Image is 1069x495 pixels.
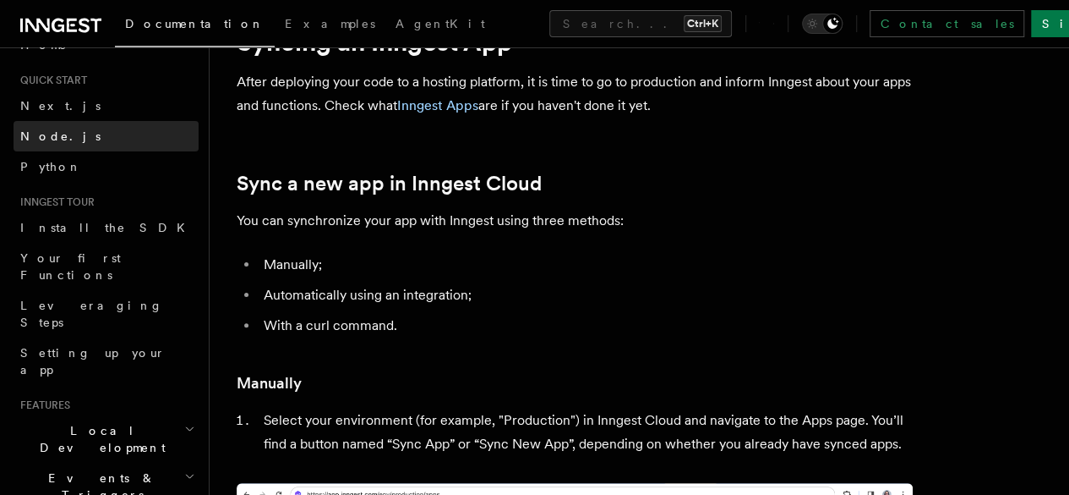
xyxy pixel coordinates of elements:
p: You can synchronize your app with Inngest using three methods: [237,209,913,233]
a: Your first Functions [14,243,199,290]
a: Next.js [14,91,199,121]
p: After deploying your code to a hosting platform, it is time to go to production and inform Innges... [237,70,913,118]
span: Features [14,399,70,412]
span: Documentation [125,17,265,30]
li: With a curl command. [259,314,913,338]
a: Contact sales [870,10,1024,37]
span: Inngest tour [14,195,95,209]
span: Python [20,160,82,173]
span: Node.js [20,129,101,143]
span: Leveraging Steps [20,299,163,329]
a: Leveraging Steps [14,290,199,338]
li: Automatically using an integration; [259,283,913,307]
span: Setting up your app [20,346,166,377]
a: Inngest Apps [397,97,478,113]
li: Manually; [259,253,913,277]
a: Examples [275,5,385,46]
button: Toggle dark mode [802,14,843,34]
span: Quick start [14,74,87,87]
a: Python [14,151,199,182]
span: AgentKit [395,17,485,30]
a: Node.js [14,121,199,151]
kbd: Ctrl+K [684,15,722,32]
li: Select your environment (for example, "Production") in Inngest Cloud and navigate to the Apps pag... [259,409,913,456]
a: Setting up your app [14,338,199,385]
span: Your first Functions [20,251,121,282]
span: Local Development [14,422,184,456]
a: Install the SDK [14,212,199,243]
button: Search...Ctrl+K [549,10,732,37]
a: Documentation [115,5,275,47]
a: AgentKit [385,5,495,46]
button: Local Development [14,415,199,463]
a: Manually [237,371,302,395]
span: Install the SDK [20,221,195,234]
span: Examples [285,17,375,30]
span: Next.js [20,99,101,113]
a: Sync a new app in Inngest Cloud [237,172,542,195]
